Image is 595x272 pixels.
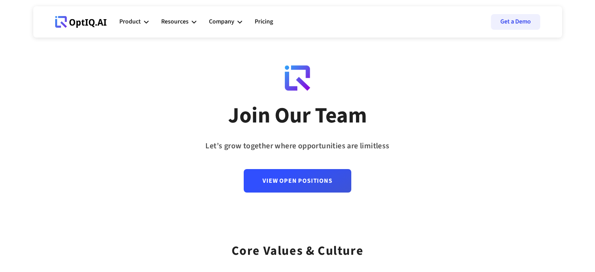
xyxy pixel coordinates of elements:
[205,139,389,153] div: Let’s grow together where opportunities are limitless
[232,233,364,261] div: Core values & Culture
[119,10,149,34] div: Product
[255,10,273,34] a: Pricing
[161,10,196,34] div: Resources
[209,16,234,27] div: Company
[119,16,141,27] div: Product
[55,10,107,34] a: Webflow Homepage
[55,27,56,28] div: Webflow Homepage
[491,14,540,30] a: Get a Demo
[244,169,351,193] a: View Open Positions
[161,16,189,27] div: Resources
[209,10,242,34] div: Company
[228,102,367,130] div: Join Our Team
